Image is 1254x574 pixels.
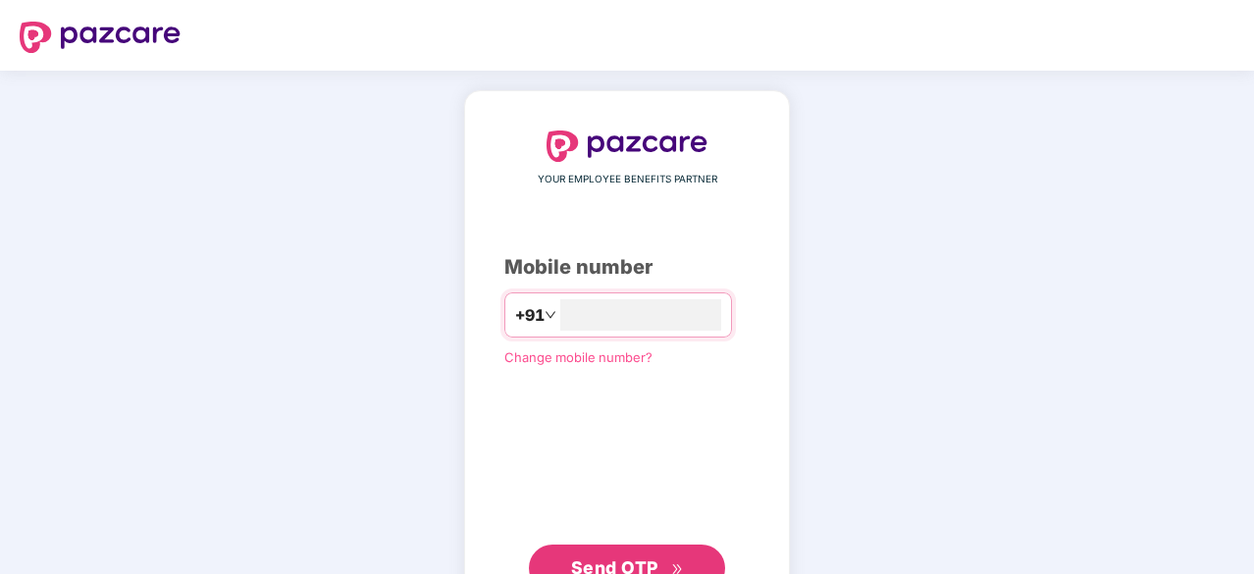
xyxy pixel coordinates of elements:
a: Change mobile number? [504,349,653,365]
img: logo [20,22,181,53]
span: down [545,309,556,321]
img: logo [547,130,707,162]
span: YOUR EMPLOYEE BENEFITS PARTNER [538,172,717,187]
div: Mobile number [504,252,750,283]
span: +91 [515,303,545,328]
